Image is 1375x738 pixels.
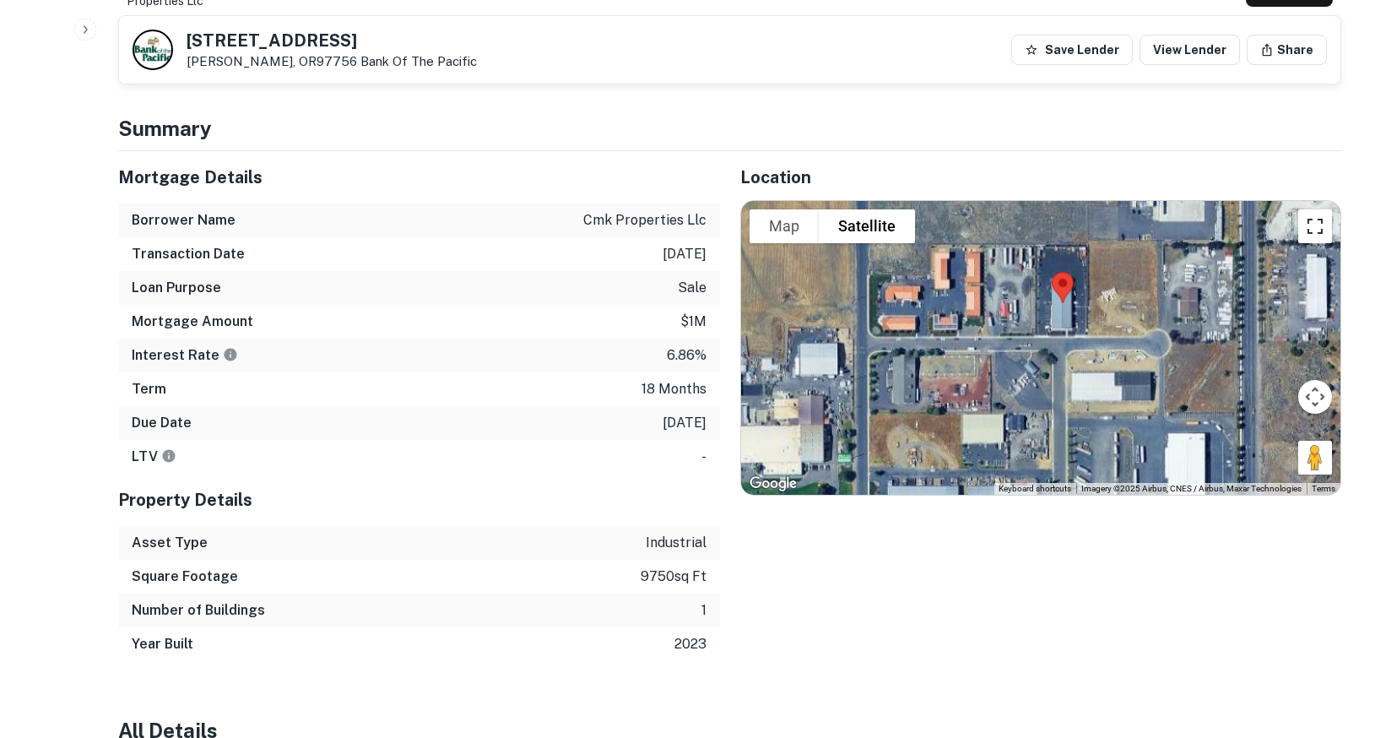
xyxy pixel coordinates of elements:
[663,244,706,264] p: [DATE]
[1312,484,1335,493] a: Terms (opens in new tab)
[223,347,238,362] svg: The interest rates displayed on the website are for informational purposes only and may be report...
[132,345,238,366] h6: Interest Rate
[132,413,192,433] h6: Due Date
[701,600,706,621] p: 1
[187,54,477,69] p: [PERSON_NAME], OR97756
[819,209,915,243] button: Show satellite imagery
[1011,35,1133,65] button: Save Lender
[187,32,477,49] h5: [STREET_ADDRESS]
[1140,35,1240,65] a: View Lender
[118,487,720,513] h5: Property Details
[641,567,706,587] p: 9750 sq ft
[674,634,706,654] p: 2023
[1291,603,1375,684] iframe: Chat Widget
[132,210,235,231] h6: Borrower Name
[1298,380,1332,414] button: Map camera controls
[132,244,245,264] h6: Transaction Date
[132,634,193,654] h6: Year Built
[750,209,819,243] button: Show street map
[161,448,176,464] svg: LTVs displayed on the website are for informational purposes only and may be reported incorrectly...
[1298,441,1332,475] button: Drag Pegman onto the map to open Street View
[360,54,477,68] a: Bank Of The Pacific
[701,447,706,467] p: -
[132,379,166,399] h6: Term
[678,278,706,298] p: sale
[132,533,208,553] h6: Asset Type
[740,165,1342,190] h5: Location
[999,483,1071,495] button: Keyboard shortcuts
[667,345,706,366] p: 6.86%
[118,113,1341,144] h4: Summary
[1081,484,1302,493] span: Imagery ©2025 Airbus, CNES / Airbus, Maxar Technologies
[646,533,706,553] p: industrial
[132,278,221,298] h6: Loan Purpose
[118,165,720,190] h5: Mortgage Details
[745,473,801,495] img: Google
[132,312,253,332] h6: Mortgage Amount
[680,312,706,332] p: $1m
[132,567,238,587] h6: Square Footage
[745,473,801,495] a: Open this area in Google Maps (opens a new window)
[641,379,706,399] p: 18 months
[1247,35,1327,65] button: Share
[1298,209,1332,243] button: Toggle fullscreen view
[132,447,176,467] h6: LTV
[663,413,706,433] p: [DATE]
[132,600,265,621] h6: Number of Buildings
[583,210,706,231] p: cmk properties llc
